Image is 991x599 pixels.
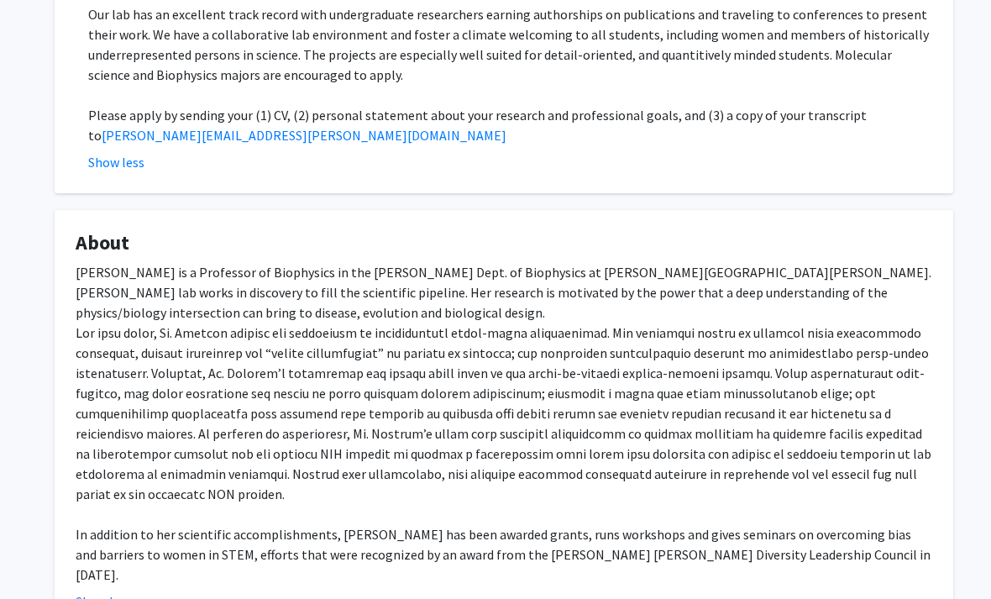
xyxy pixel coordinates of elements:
iframe: Chat [13,523,71,586]
h4: About [76,231,932,255]
p: Please apply by sending your (1) CV, (2) personal statement about your research and professional ... [88,105,932,145]
a: [PERSON_NAME][EMAIL_ADDRESS][PERSON_NAME][DOMAIN_NAME] [102,127,506,144]
div: [PERSON_NAME] is a Professor of Biophysics in the [PERSON_NAME] Dept. of Biophysics at [PERSON_NA... [76,262,932,585]
button: Show less [88,152,144,172]
p: Our lab has an excellent track record with undergraduate researchers earning authorships on publi... [88,4,932,85]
